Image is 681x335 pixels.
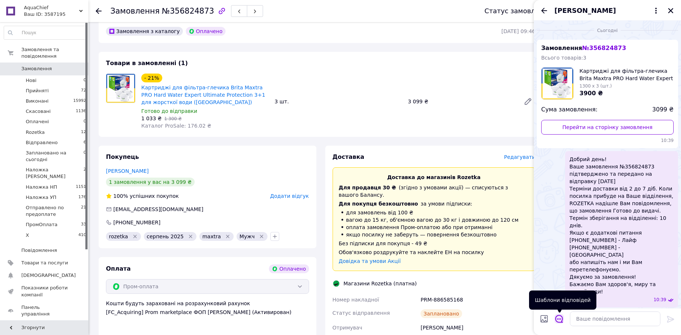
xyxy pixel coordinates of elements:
span: Оплачені [26,118,49,125]
span: rozetka [109,234,128,239]
span: Товари та послуги [21,260,68,266]
div: Заплановано [421,309,462,318]
div: Кошти будуть зараховані на розрахунковий рахунок [106,300,309,316]
div: [PHONE_NUMBER] [113,219,161,226]
span: Відправлено [26,139,58,146]
span: Картриджі для фільтра-глечика Brita Maxtra PRO Hard Water Expert Ultimate Protection 3+1 для жорс... [579,67,674,82]
span: 6 [84,139,86,146]
div: 1 замовлення у вас на 3 099 ₴ [106,178,195,186]
span: 2 [84,167,86,180]
div: Магазини Rozetka (платна) [342,280,419,287]
span: Наложка [PERSON_NAME] [26,167,84,180]
div: за умови підписки: [339,200,529,207]
span: Замовлення [110,7,160,15]
span: 21 [81,204,86,218]
span: 33 [81,221,86,228]
svg: Видалити мітку [225,234,231,239]
span: 12 [81,129,86,136]
span: Номер накладної [333,297,379,303]
span: 10:39 12.08.2025 [653,297,666,303]
span: 0 [84,118,86,125]
span: Х [26,232,29,239]
span: Замовлення [21,65,52,72]
div: - 21% [141,74,162,82]
div: PRM-886585168 [419,293,537,306]
div: Шаблони відповідей [529,291,596,310]
span: 3099 ₴ [652,106,674,114]
a: Картриджі для фільтра-глечика Brita Maxtra PRO Hard Water Expert Ultimate Protection 3+1 для жорс... [141,85,265,105]
span: Rozetka [26,129,45,136]
span: Нові [26,77,36,84]
a: [PERSON_NAME] [106,168,149,174]
button: Назад [540,6,549,15]
div: 12.08.2025 [537,26,678,34]
span: Статус відправлення [333,310,390,316]
span: Сума замовлення: [541,106,597,114]
span: 1 300 ₴ [164,116,181,121]
span: 1136 [76,108,86,115]
span: Наложка УП [26,194,56,201]
span: Повідомлення [21,247,57,254]
div: Статус замовлення [485,7,552,15]
time: [DATE] 09:46 [501,28,535,34]
span: 10:39 12.08.2025 [541,138,674,144]
div: [PERSON_NAME] [419,321,537,334]
div: Оплачено [269,264,309,273]
span: 72 [81,88,86,94]
div: Повернутися назад [96,7,102,15]
span: 410 [78,232,86,239]
span: Мужч [240,234,255,239]
span: Сьогодні [594,28,621,34]
span: Товари в замовленні (1) [106,60,188,67]
div: [FC_Acquiring] Prom marketplace ФОП [PERSON_NAME] (Активирован) [106,309,309,316]
img: 5882528030_w100_h100_kartridzhi-dlya-filtra-kuvshina.jpg [542,68,573,99]
span: Виконані [26,98,49,104]
span: ПромОплата [26,221,57,228]
span: maxtra [202,234,221,239]
span: 1 033 ₴ [141,115,162,121]
span: Отримувач [333,325,362,331]
div: Оплачено [186,27,226,36]
button: Відкрити шаблони відповідей [554,314,564,324]
span: 176 [78,194,86,201]
li: для замовлень від 100 ₴ [339,209,529,216]
a: Перейти на сторінку замовлення [541,120,674,135]
span: № 356824873 [582,44,626,51]
span: 1300 x 3 (шт.) [579,83,612,89]
input: Пошук [4,26,86,39]
span: Замовлення [541,44,626,51]
svg: Видалити мітку [188,234,194,239]
span: Наложка НП [26,184,57,190]
span: 0 [84,150,86,163]
span: Показники роботи компанії [21,285,68,298]
span: Замовлення та повідомлення [21,46,88,60]
span: 0 [84,77,86,84]
div: 3 шт. [272,96,405,107]
a: Довідка та умови Акції [339,258,401,264]
span: Скасовані [26,108,51,115]
span: [PERSON_NAME] [554,6,616,15]
span: Всього товарів: 3 [541,55,586,61]
li: якщо посилку не заберуть — повернення безкоштовно [339,231,529,238]
div: Ваш ID: 3587195 [24,11,88,18]
svg: Видалити мітку [132,234,138,239]
span: 15992 [73,98,86,104]
span: Добрий день! Ваше замовлення №356824873 підтверджено та передано на відправку [DATE] Терміни дост... [570,156,674,295]
span: 3900 ₴ [579,90,603,97]
span: Доставка [333,153,365,160]
span: Отправлено по предоплате [26,204,81,218]
svg: Видалити мітку [259,234,265,239]
span: Оплата [106,265,131,272]
div: (згідно з умовами акції) — списуються з вашого Балансу. [339,184,529,199]
span: AquaChief [24,4,79,11]
span: Каталог ProSale: 176.02 ₴ [141,123,211,129]
div: Без підписки для покупця - 49 ₴ [339,240,529,247]
span: Додати відгук [270,193,309,199]
span: Прийняті [26,88,49,94]
span: [EMAIL_ADDRESS][DOMAIN_NAME] [113,206,203,212]
div: успішних покупок [106,192,179,200]
span: [DEMOGRAPHIC_DATA] [21,272,76,279]
span: серпень 2025 [147,234,184,239]
span: Заплановано на сьогодні [26,150,84,163]
span: 1151 [76,184,86,190]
